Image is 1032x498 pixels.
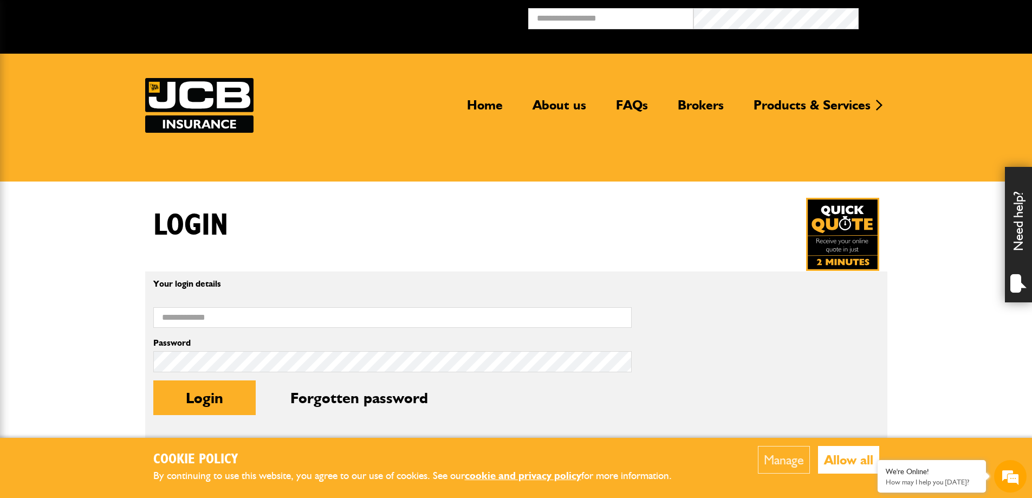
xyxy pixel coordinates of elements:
[153,339,632,347] label: Password
[608,97,656,122] a: FAQs
[153,451,690,468] h2: Cookie Policy
[153,280,632,288] p: Your login details
[1005,167,1032,302] div: Need help?
[153,468,690,484] p: By continuing to use this website, you agree to our use of cookies. See our for more information.
[806,198,879,271] a: Get your insurance quote in just 2-minutes
[145,78,254,133] img: JCB Insurance Services logo
[745,97,879,122] a: Products & Services
[859,8,1024,25] button: Broker Login
[153,380,256,415] button: Login
[153,208,228,244] h1: Login
[465,469,581,482] a: cookie and privacy policy
[145,78,254,133] a: JCB Insurance Services
[524,97,594,122] a: About us
[886,478,978,486] p: How may I help you today?
[886,467,978,476] div: We're Online!
[806,198,879,271] img: Quick Quote
[258,380,460,415] button: Forgotten password
[459,97,511,122] a: Home
[818,446,879,474] button: Allow all
[758,446,810,474] button: Manage
[670,97,732,122] a: Brokers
